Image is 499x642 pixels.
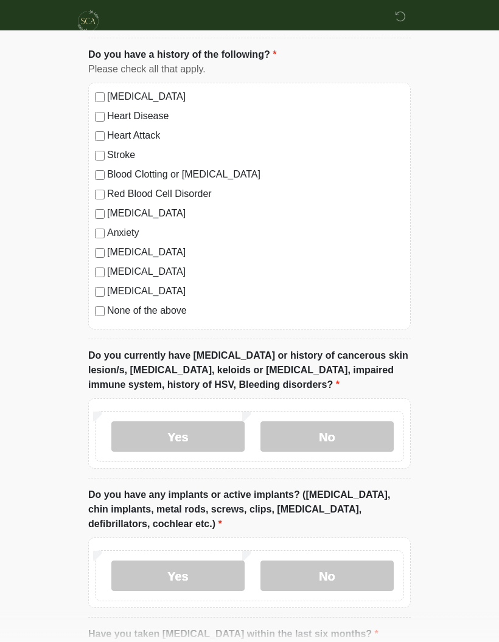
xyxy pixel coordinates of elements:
[95,151,105,160] input: Stroke
[107,89,404,104] label: [MEDICAL_DATA]
[107,284,404,299] label: [MEDICAL_DATA]
[95,131,105,141] input: Heart Attack
[107,167,404,182] label: Blood Clotting or [MEDICAL_DATA]
[95,112,105,122] input: Heart Disease
[88,348,411,392] label: Do you currently have [MEDICAL_DATA] or history of cancerous skin lesion/s, [MEDICAL_DATA], keloi...
[107,187,404,201] label: Red Blood Cell Disorder
[111,421,245,452] label: Yes
[76,9,100,33] img: Skinchic Dallas Logo
[95,92,105,102] input: [MEDICAL_DATA]
[95,209,105,219] input: [MEDICAL_DATA]
[95,287,105,297] input: [MEDICAL_DATA]
[107,303,404,318] label: None of the above
[88,627,379,641] label: Have you taken [MEDICAL_DATA] within the last six months?
[88,62,411,77] div: Please check all that apply.
[88,488,411,531] label: Do you have any implants or active implants? ([MEDICAL_DATA], chin implants, metal rods, screws, ...
[260,561,394,591] label: No
[95,248,105,258] input: [MEDICAL_DATA]
[107,264,404,279] label: [MEDICAL_DATA]
[107,245,404,260] label: [MEDICAL_DATA]
[95,267,105,277] input: [MEDICAL_DATA]
[111,561,245,591] label: Yes
[260,421,394,452] label: No
[95,190,105,199] input: Red Blood Cell Disorder
[107,128,404,143] label: Heart Attack
[107,226,404,240] label: Anxiety
[107,206,404,221] label: [MEDICAL_DATA]
[95,306,105,316] input: None of the above
[95,229,105,238] input: Anxiety
[95,170,105,180] input: Blood Clotting or [MEDICAL_DATA]
[107,109,404,123] label: Heart Disease
[107,148,404,162] label: Stroke
[88,47,276,62] label: Do you have a history of the following?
